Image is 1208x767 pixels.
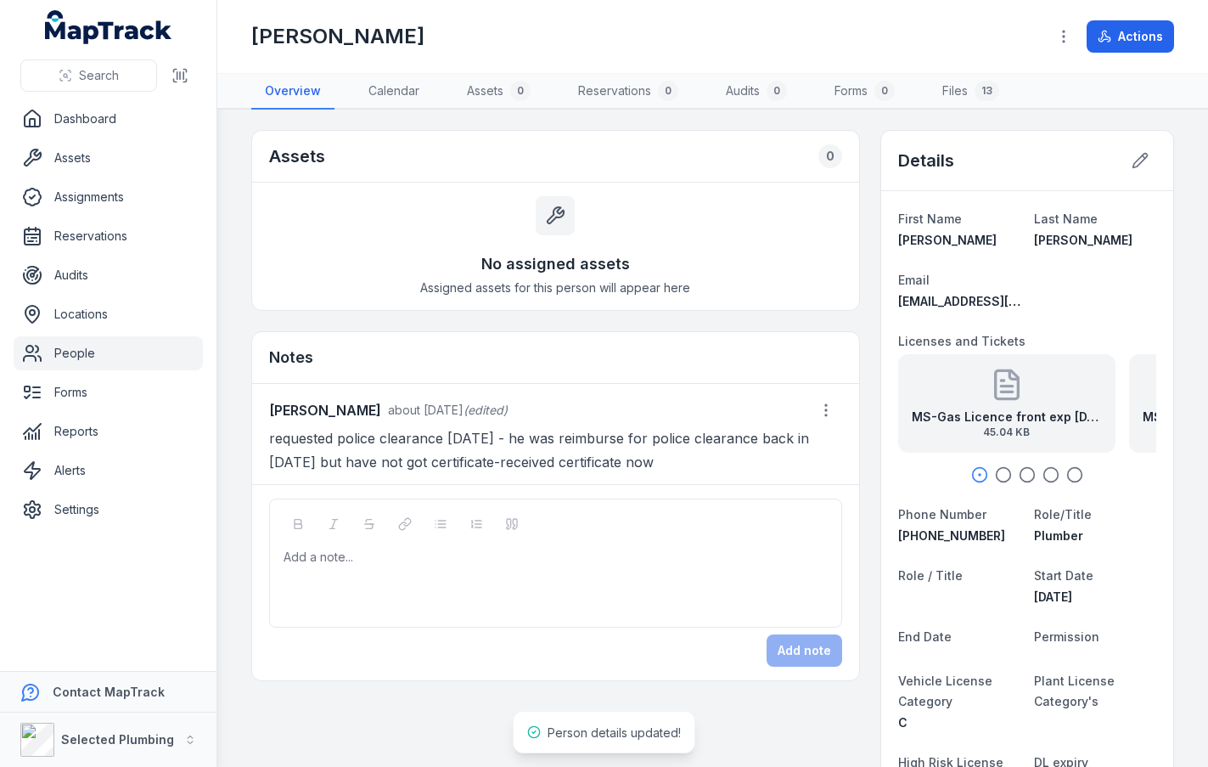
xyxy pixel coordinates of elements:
a: Assets [14,141,203,175]
time: 7/14/2025, 10:37:41 AM [388,403,464,417]
a: Files13 [929,74,1013,110]
span: Plumber [1034,528,1083,543]
a: Reports [14,415,203,448]
a: Calendar [355,74,433,110]
strong: MS-Gas Licence front exp [DATE] [912,409,1102,426]
p: requested police clearance [DATE] - he was reimburse for police clearance back in [DATE] but have... [269,426,842,474]
a: Reservations0 [565,74,692,110]
a: Alerts [14,454,203,488]
strong: [PERSON_NAME] [269,400,381,420]
a: Audits [14,258,203,292]
a: Locations [14,297,203,331]
span: End Date [898,629,952,644]
div: 0 [874,81,895,101]
h3: Notes [269,346,313,369]
span: Role / Title [898,568,963,583]
strong: Selected Plumbing [61,732,174,747]
span: Phone Number [898,507,986,522]
a: Overview [251,74,334,110]
span: 45.04 KB [912,426,1102,439]
button: Search [20,59,157,92]
div: 0 [767,81,787,101]
a: People [14,336,203,370]
span: (edited) [464,403,508,417]
span: C [898,715,907,730]
a: MapTrack [45,10,172,44]
h2: Details [898,149,954,172]
div: 13 [975,81,999,101]
span: Licenses and Tickets [898,334,1025,348]
span: Person details updated! [548,725,681,740]
time: 3/6/2023, 12:00:00 AM [1034,589,1072,604]
a: Reservations [14,219,203,253]
span: Email [898,273,930,287]
strong: Contact MapTrack [53,685,165,699]
div: 0 [510,81,531,101]
span: Start Date [1034,568,1093,583]
div: 0 [658,81,678,101]
a: Assets0 [453,74,544,110]
h3: No assigned assets [481,252,630,276]
span: Search [79,67,119,84]
h1: [PERSON_NAME] [251,23,424,50]
h2: Assets [269,144,325,168]
span: Assigned assets for this person will appear here [420,279,690,296]
span: Role/Title [1034,507,1092,522]
a: Assignments [14,180,203,214]
span: Last Name [1034,211,1098,226]
span: [DATE] [1034,589,1072,604]
a: Audits0 [712,74,801,110]
span: [PHONE_NUMBER] [898,528,1005,543]
a: Forms0 [821,74,908,110]
span: [EMAIL_ADDRESS][DOMAIN_NAME] [898,294,1103,308]
button: Actions [1087,20,1174,53]
a: Settings [14,493,203,527]
span: Plant License Category's [1034,674,1115,708]
a: Forms [14,375,203,409]
div: 0 [818,144,842,168]
span: [PERSON_NAME] [898,233,997,247]
span: [PERSON_NAME] [1034,233,1132,247]
span: First Name [898,211,962,226]
a: Dashboard [14,102,203,136]
span: Permission [1034,629,1099,644]
span: Vehicle License Category [898,674,992,708]
span: about [DATE] [388,403,464,417]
